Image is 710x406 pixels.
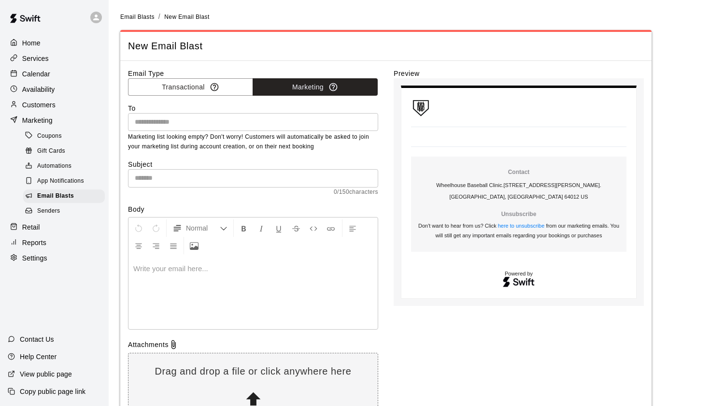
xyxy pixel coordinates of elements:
[8,235,101,250] a: Reports
[23,130,105,143] div: Coupons
[8,36,101,50] a: Home
[22,54,49,63] p: Services
[128,159,378,169] label: Subject
[37,161,71,171] span: Automations
[128,103,136,113] label: To
[120,12,698,22] nav: breadcrumb
[23,189,105,203] div: Email Blasts
[22,100,56,110] p: Customers
[22,69,50,79] p: Calendar
[23,204,105,218] div: Senders
[186,223,220,233] span: Normal
[502,275,535,289] img: Swift logo
[22,222,40,232] p: Retail
[411,98,430,117] img: Wheelhouse Baseball Clinic
[120,13,155,20] a: Email Blasts
[498,223,545,229] a: here to unsubscribe
[165,237,182,254] button: Justify Align
[23,189,109,204] a: Email Blasts
[164,14,209,20] span: New Email Blast
[23,174,109,189] a: App Notifications
[415,221,623,240] p: Don't want to hear from us? Click from our marketing emails. You will still get any important ema...
[148,219,164,237] button: Redo
[323,219,339,237] button: Insert Link
[37,191,74,201] span: Email Blasts
[394,69,644,78] label: Preview
[23,159,105,173] div: Automations
[169,219,231,237] button: Formatting Options
[270,219,287,237] button: Format Underline
[253,219,270,237] button: Format Italics
[22,253,47,263] p: Settings
[8,51,101,66] a: Services
[23,129,109,144] a: Coupons
[20,369,72,379] p: View public page
[8,113,101,128] a: Marketing
[305,219,322,237] button: Insert Code
[186,237,202,254] button: Upload Image
[37,206,60,216] span: Senders
[130,237,147,254] button: Center Align
[23,145,105,158] div: Gift Cards
[236,219,252,237] button: Format Bold
[23,174,105,188] div: App Notifications
[128,69,378,78] label: Email Type
[148,237,164,254] button: Right Align
[128,188,378,197] span: 0 / 150 characters
[8,98,101,112] a: Customers
[128,204,378,214] label: Body
[23,204,109,219] a: Senders
[8,67,101,81] a: Calendar
[37,131,62,141] span: Coupons
[22,116,53,125] p: Marketing
[22,238,46,247] p: Reports
[37,146,65,156] span: Gift Cards
[120,14,155,20] span: Email Blasts
[20,334,54,344] p: Contact Us
[415,210,623,218] p: Unsubscribe
[23,144,109,159] a: Gift Cards
[23,159,109,174] a: Automations
[20,352,57,362] p: Help Center
[22,38,41,48] p: Home
[22,85,55,94] p: Availability
[415,179,623,203] p: Wheelhouse Baseball Clinic . [STREET_ADDRESS][PERSON_NAME]. [GEOGRAPHIC_DATA], [GEOGRAPHIC_DATA] ...
[411,271,626,276] p: Powered by
[8,82,101,97] a: Availability
[253,78,378,96] button: Marketing
[344,219,361,237] button: Left Align
[8,220,101,234] a: Retail
[128,340,378,349] div: Attachments
[128,40,644,53] span: New Email Blast
[128,365,378,378] p: Drag and drop a file or click anywhere here
[415,168,623,176] p: Contact
[37,176,84,186] span: App Notifications
[130,219,147,237] button: Undo
[128,78,253,96] button: Transactional
[158,12,160,22] li: /
[128,132,378,152] p: Marketing list looking empty? Don't worry! Customers will automatically be asked to join your mar...
[20,387,85,396] p: Copy public page link
[8,251,101,265] a: Settings
[288,219,304,237] button: Format Strikethrough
